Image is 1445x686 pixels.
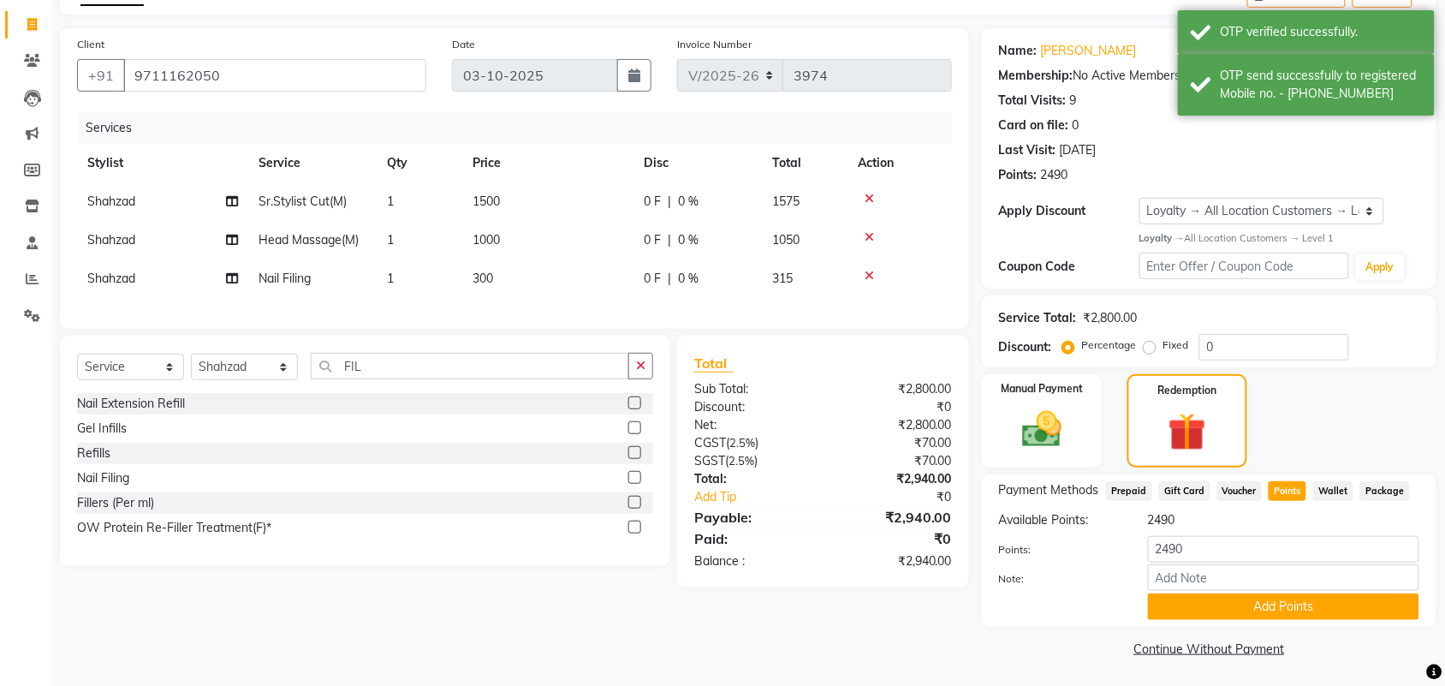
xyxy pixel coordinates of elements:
[999,141,1056,159] div: Last Visit:
[452,37,475,52] label: Date
[999,481,1099,499] span: Payment Methods
[1139,253,1349,279] input: Enter Offer / Coupon Code
[1148,564,1419,591] input: Add Note
[633,144,762,182] th: Disc
[311,353,629,379] input: Search or Scan
[823,398,965,416] div: ₹0
[1001,381,1083,397] label: Manual Payment
[259,194,347,209] span: Sr.Stylist Cut(M)
[87,194,135,209] span: Shahzad
[985,641,1433,659] a: Continue Without Payment
[999,338,1052,356] div: Discount:
[999,42,1038,60] div: Name:
[259,232,359,248] span: Head Massage(M)
[1073,116,1079,134] div: 0
[681,528,824,549] div: Paid:
[387,271,394,286] span: 1
[681,398,824,416] div: Discount:
[986,511,1135,529] div: Available Points:
[772,194,800,209] span: 1575
[1221,23,1422,41] div: OTP verified successfully.
[823,416,965,434] div: ₹2,800.00
[473,271,493,286] span: 300
[999,309,1077,327] div: Service Total:
[387,194,394,209] span: 1
[999,92,1067,110] div: Total Visits:
[377,144,462,182] th: Qty
[259,271,311,286] span: Nail Filing
[77,494,154,512] div: Fillers (Per ml)
[77,59,125,92] button: +91
[999,116,1069,134] div: Card on file:
[678,193,699,211] span: 0 %
[1070,92,1077,110] div: 9
[772,232,800,248] span: 1050
[1157,409,1218,456] img: _gift.svg
[823,507,965,528] div: ₹2,940.00
[694,355,734,373] span: Total
[1135,511,1432,529] div: 2490
[87,271,135,286] span: Shahzad
[668,193,671,211] span: |
[823,434,965,452] div: ₹70.00
[387,232,394,248] span: 1
[77,144,248,182] th: Stylist
[77,444,110,462] div: Refills
[123,59,426,92] input: Search by Name/Mobile/Email/Code
[77,519,271,537] div: OW Protein Re-Filler Treatment(F)*
[681,434,824,452] div: ( )
[694,453,725,468] span: SGST
[462,144,633,182] th: Price
[681,452,824,470] div: ( )
[823,470,965,488] div: ₹2,940.00
[677,37,752,52] label: Invoice Number
[1139,231,1419,246] div: All Location Customers → Level 1
[1010,407,1074,452] img: _cash.svg
[248,144,377,182] th: Service
[681,380,824,398] div: Sub Total:
[762,144,847,182] th: Total
[1082,337,1137,353] label: Percentage
[847,144,952,182] th: Action
[729,436,755,450] span: 2.5%
[772,271,793,286] span: 315
[1158,383,1217,398] label: Redemption
[644,231,661,249] span: 0 F
[473,194,500,209] span: 1500
[1356,254,1405,280] button: Apply
[1041,166,1068,184] div: 2490
[1060,141,1097,159] div: [DATE]
[999,67,1073,85] div: Membership:
[1084,309,1138,327] div: ₹2,800.00
[473,232,500,248] span: 1000
[681,507,824,528] div: Payable:
[694,435,726,450] span: CGST
[77,469,129,487] div: Nail Filing
[644,270,661,288] span: 0 F
[678,231,699,249] span: 0 %
[823,552,965,570] div: ₹2,940.00
[77,395,185,413] div: Nail Extension Refill
[1159,481,1210,501] span: Gift Card
[1269,481,1306,501] span: Points
[77,37,104,52] label: Client
[668,270,671,288] span: |
[986,542,1135,558] label: Points:
[1217,481,1263,501] span: Voucher
[681,416,824,434] div: Net:
[847,488,965,506] div: ₹0
[1148,536,1419,563] input: Points
[1221,67,1422,103] div: OTP send successfully to registered Mobile no. - 919711162050
[986,571,1135,587] label: Note:
[644,193,661,211] span: 0 F
[681,470,824,488] div: Total:
[668,231,671,249] span: |
[728,454,754,468] span: 2.5%
[77,420,127,438] div: Gel Infills
[87,232,135,248] span: Shahzad
[79,112,965,144] div: Services
[1148,594,1419,620] button: Add Points
[823,452,965,470] div: ₹70.00
[823,528,965,549] div: ₹0
[1041,42,1137,60] a: [PERSON_NAME]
